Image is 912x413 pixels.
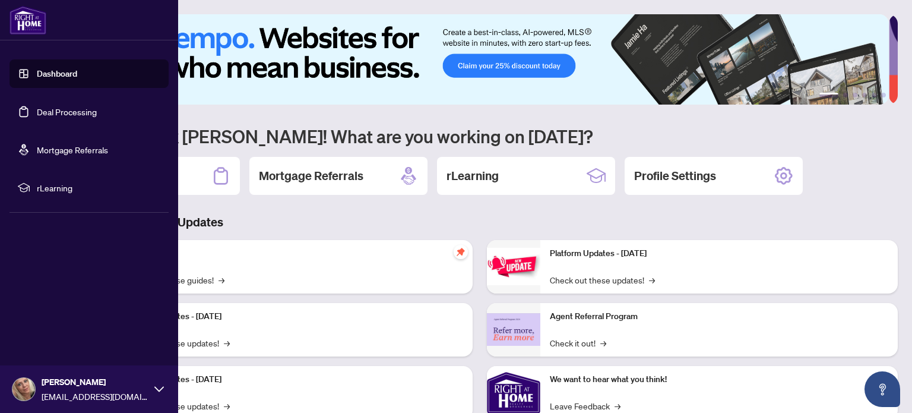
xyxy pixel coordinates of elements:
[550,310,888,323] p: Agent Referral Program
[37,106,97,117] a: Deal Processing
[872,93,876,97] button: 5
[42,376,148,389] span: [PERSON_NAME]
[62,214,898,231] h3: Brokerage & Industry Updates
[9,6,46,34] img: logo
[125,247,463,260] p: Self-Help
[487,248,540,285] img: Platform Updates - June 23, 2025
[550,373,888,386] p: We want to hear what you think!
[125,373,463,386] p: Platform Updates - [DATE]
[446,168,499,184] h2: rLearning
[224,336,230,349] span: →
[864,371,900,407] button: Open asap
[37,144,108,155] a: Mortgage Referrals
[853,93,857,97] button: 3
[550,273,655,286] a: Check out these updates!→
[649,273,655,286] span: →
[550,399,620,412] a: Leave Feedback→
[487,313,540,346] img: Agent Referral Program
[42,390,148,403] span: [EMAIL_ADDRESS][DOMAIN_NAME]
[12,378,35,401] img: Profile Icon
[125,310,463,323] p: Platform Updates - [DATE]
[819,93,838,97] button: 1
[224,399,230,412] span: →
[259,168,363,184] h2: Mortgage Referrals
[62,14,889,105] img: Slide 0
[62,125,898,147] h1: Welcome back [PERSON_NAME]! What are you working on [DATE]?
[37,68,77,79] a: Dashboard
[454,245,468,259] span: pushpin
[615,399,620,412] span: →
[218,273,224,286] span: →
[600,336,606,349] span: →
[843,93,848,97] button: 2
[634,168,716,184] h2: Profile Settings
[881,93,886,97] button: 6
[862,93,867,97] button: 4
[37,181,160,194] span: rLearning
[550,247,888,260] p: Platform Updates - [DATE]
[550,336,606,349] a: Check it out!→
